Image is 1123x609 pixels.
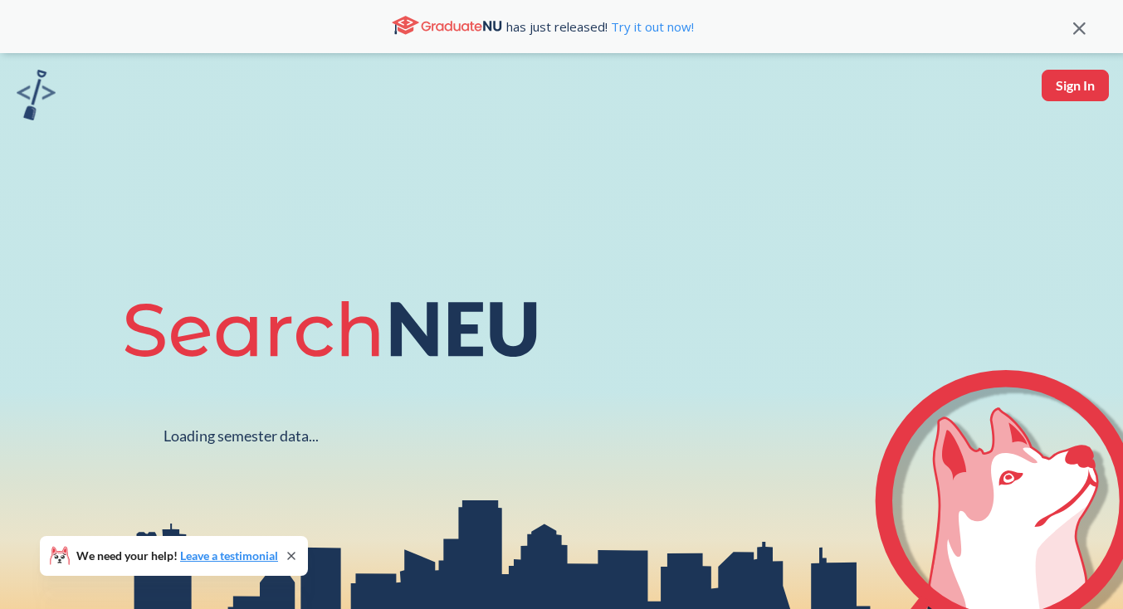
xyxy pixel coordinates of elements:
span: has just released! [506,17,694,36]
a: Leave a testimonial [180,548,278,563]
button: Sign In [1042,70,1109,101]
img: sandbox logo [17,70,56,120]
a: sandbox logo [17,70,56,125]
div: Loading semester data... [164,426,319,446]
a: Try it out now! [608,18,694,35]
span: We need your help! [76,550,278,562]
